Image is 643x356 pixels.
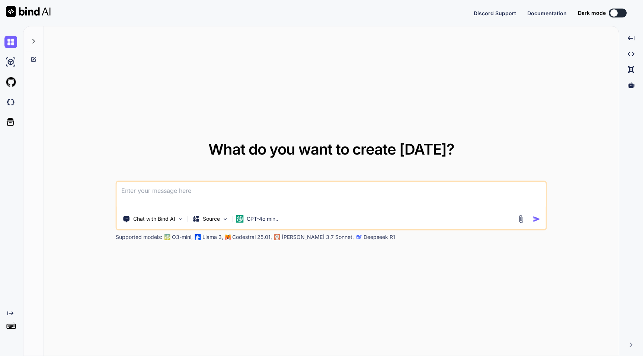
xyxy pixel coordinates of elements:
img: Llama2 [195,234,201,240]
img: githubLight [4,76,17,88]
p: Chat with Bind AI [133,215,175,223]
img: GPT-4o mini [236,215,244,223]
span: Discord Support [474,10,516,16]
p: Source [203,215,220,223]
span: What do you want to create [DATE]? [208,140,454,158]
img: darkCloudIdeIcon [4,96,17,109]
img: Bind AI [6,6,51,17]
p: Codestral 25.01, [232,233,272,241]
img: icon [533,215,541,223]
img: chat [4,36,17,48]
p: O3-mini, [172,233,193,241]
img: claude [274,234,280,240]
span: Documentation [527,10,567,16]
p: Supported models: [116,233,162,241]
img: Pick Models [222,216,228,222]
p: Llama 3, [202,233,223,241]
img: Pick Tools [177,216,184,222]
img: claude [356,234,362,240]
img: GPT-4 [164,234,170,240]
img: attachment [517,215,525,223]
p: [PERSON_NAME] 3.7 Sonnet, [282,233,354,241]
p: GPT-4o min.. [247,215,278,223]
button: Discord Support [474,9,516,17]
span: Dark mode [578,9,606,17]
img: ai-studio [4,56,17,68]
p: Deepseek R1 [364,233,395,241]
button: Documentation [527,9,567,17]
img: Mistral-AI [225,234,231,240]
